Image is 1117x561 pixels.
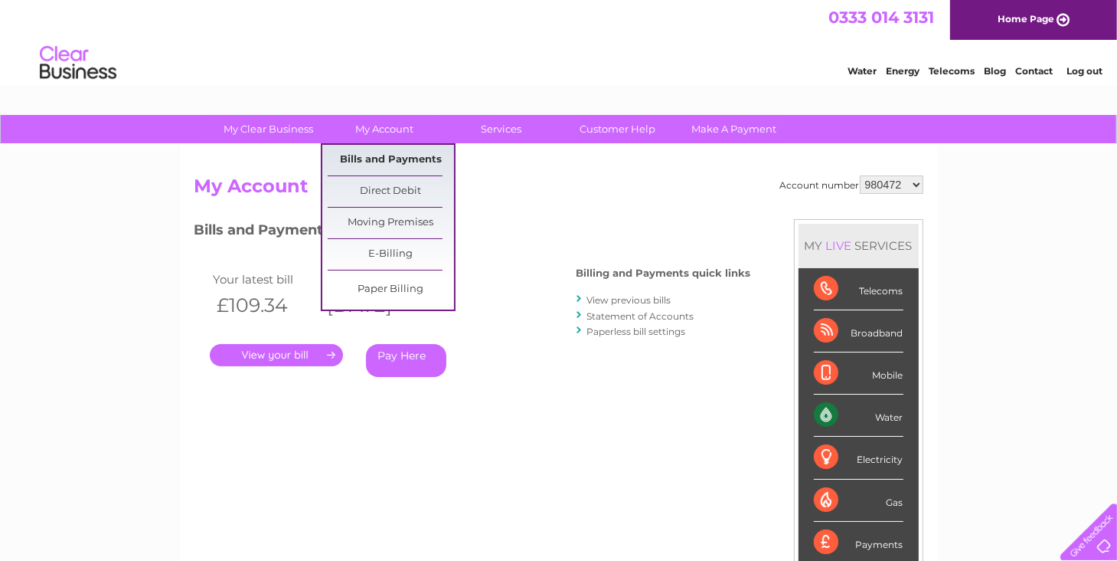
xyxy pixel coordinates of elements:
a: Statement of Accounts [587,310,694,322]
td: Invoice date [319,269,429,290]
a: E-Billing [328,239,454,270]
a: Paper Billing [328,274,454,305]
h2: My Account [194,176,923,205]
td: Your latest bill [210,269,320,290]
a: My Clear Business [205,115,332,143]
a: Telecoms [929,65,975,77]
a: Water [848,65,877,77]
a: Make A Payment [671,115,797,143]
h3: Bills and Payments [194,219,751,246]
div: Account number [780,176,923,194]
a: Energy [886,65,919,77]
a: Customer Help [554,115,681,143]
div: Gas [814,480,903,522]
a: Blog [984,65,1006,77]
a: 0333 014 3131 [828,8,934,27]
h4: Billing and Payments quick links [576,267,751,279]
a: Paperless bill settings [587,326,686,337]
a: Contact [1015,65,1053,77]
a: Moving Premises [328,208,454,238]
a: . [210,344,343,366]
a: Direct Debit [328,176,454,207]
div: Electricity [814,437,903,479]
div: Telecoms [814,268,903,310]
div: Broadband [814,310,903,353]
a: My Account [322,115,448,143]
a: Services [438,115,564,143]
img: logo.png [39,40,117,87]
th: £109.34 [210,290,320,321]
a: Log out [1066,65,1102,77]
div: Clear Business is a trading name of Verastar Limited (registered in [GEOGRAPHIC_DATA] No. 3667643... [198,8,921,74]
a: Bills and Payments [328,145,454,176]
div: MY SERVICES [799,224,919,267]
a: View previous bills [587,294,671,306]
div: Water [814,395,903,437]
div: LIVE [823,238,855,253]
a: Pay Here [366,344,446,377]
div: Mobile [814,353,903,395]
th: [DATE] [319,290,429,321]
